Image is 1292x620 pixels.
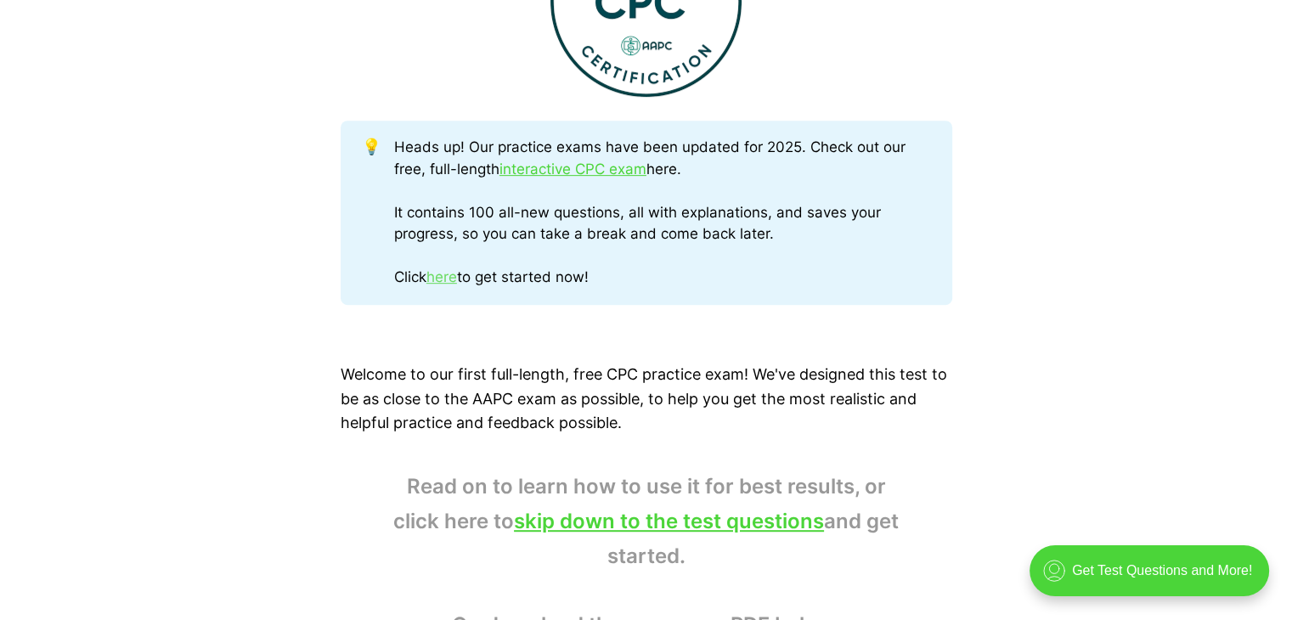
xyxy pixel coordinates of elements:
[1015,537,1292,620] iframe: portal-trigger
[426,268,457,285] a: here
[394,137,930,289] div: Heads up! Our practice exams have been updated for 2025. Check out our free, full-length here. It...
[341,363,952,436] p: Welcome to our first full-length, free CPC practice exam! We've designed this test to be as close...
[362,137,394,289] div: 💡
[514,509,824,533] a: skip down to the test questions
[499,161,646,178] a: interactive CPC exam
